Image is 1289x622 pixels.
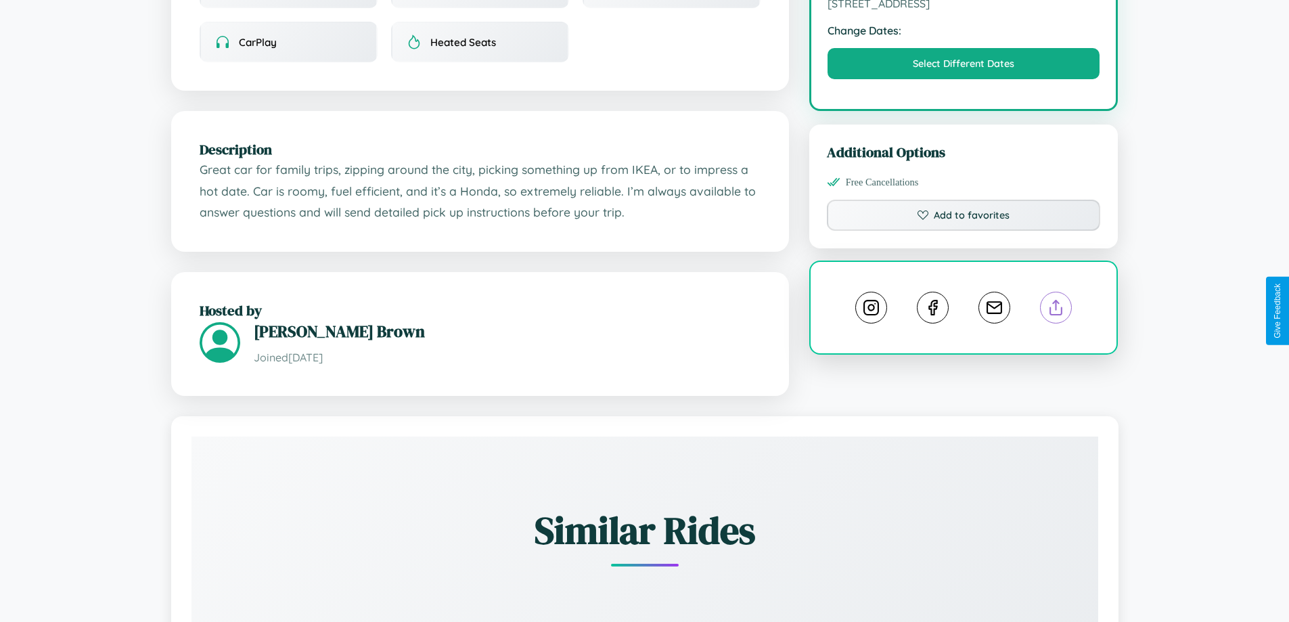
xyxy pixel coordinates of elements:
p: Great car for family trips, zipping around the city, picking something up from IKEA, or to impres... [200,159,761,223]
h3: [PERSON_NAME] Brown [254,320,761,342]
h2: Description [200,139,761,159]
h2: Hosted by [200,301,761,320]
div: Give Feedback [1273,284,1282,338]
h3: Additional Options [827,142,1101,162]
span: CarPlay [239,36,277,49]
h2: Similar Rides [239,504,1051,556]
p: Joined [DATE] [254,348,761,368]
button: Select Different Dates [828,48,1100,79]
span: Free Cancellations [846,177,919,188]
span: Heated Seats [430,36,496,49]
strong: Change Dates: [828,24,1100,37]
button: Add to favorites [827,200,1101,231]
